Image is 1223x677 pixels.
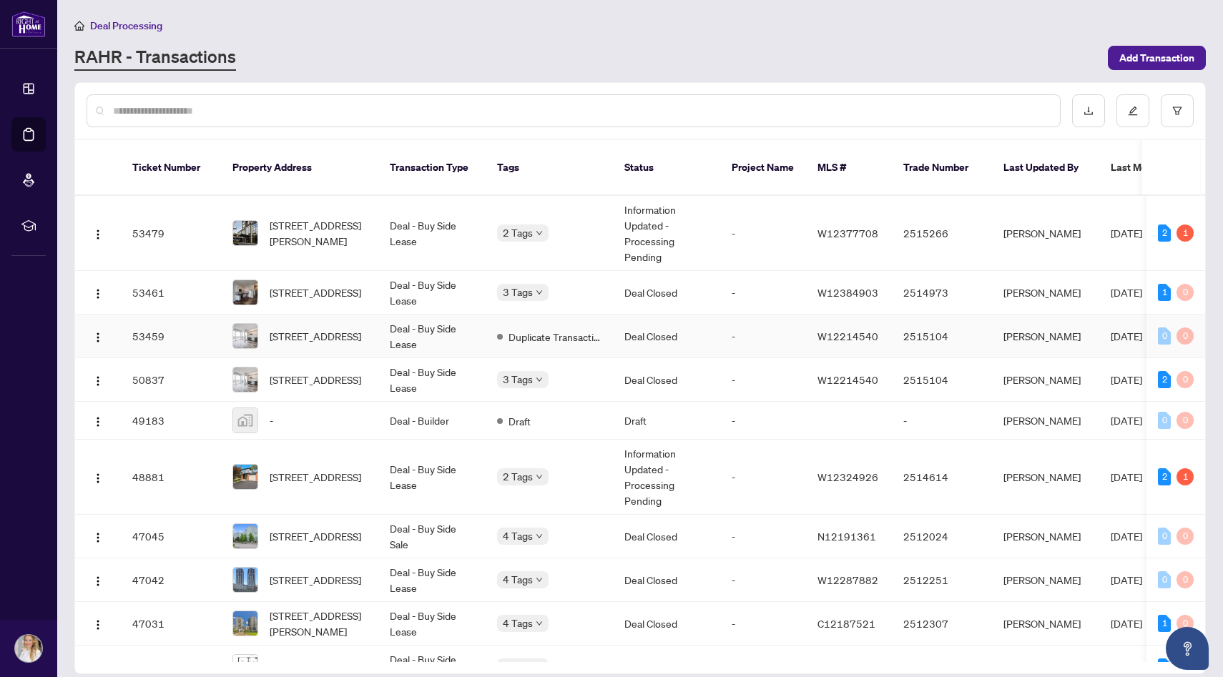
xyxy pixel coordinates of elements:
td: [PERSON_NAME] [992,271,1099,315]
td: Deal - Buy Side Sale [378,515,486,558]
span: C12187521 [817,617,875,630]
div: 1 [1158,615,1171,632]
th: Trade Number [892,140,992,196]
td: [PERSON_NAME] [992,358,1099,402]
span: 2 Tags [503,224,533,241]
span: [STREET_ADDRESS] [270,372,361,387]
td: Deal Closed [613,602,720,646]
button: Logo [87,612,109,635]
span: [STREET_ADDRESS] [270,469,361,485]
div: 0 [1158,528,1171,545]
td: [PERSON_NAME] [992,315,1099,358]
div: 2 [1158,658,1171,676]
span: filter [1172,106,1182,116]
td: Information Updated - Processing Pending [613,440,720,515]
div: 0 [1177,571,1194,588]
div: 2 [1158,468,1171,485]
div: 2 [1158,371,1171,388]
td: - [720,315,806,358]
td: - [720,602,806,646]
td: Draft [613,402,720,440]
span: W12214540 [817,330,878,342]
td: - [720,558,806,602]
td: 2514614 [892,440,992,515]
img: thumbnail-img [233,408,257,433]
span: down [536,289,543,296]
div: 0 [1158,571,1171,588]
td: 2515266 [892,196,992,271]
span: [STREET_ADDRESS] [270,572,361,588]
span: W12287882 [817,573,878,586]
span: 3 Tags [503,284,533,300]
img: Logo [92,473,104,484]
td: Deal - Buy Side Lease [378,602,486,646]
td: [PERSON_NAME] [992,440,1099,515]
span: down [536,473,543,480]
td: 47045 [121,515,221,558]
button: Logo [87,465,109,488]
span: 4 Tags [503,615,533,631]
span: [DATE] [1111,414,1142,427]
div: 0 [1177,284,1194,301]
button: Logo [87,525,109,548]
td: Deal - Buy Side Lease [378,271,486,315]
td: [PERSON_NAME] [992,196,1099,271]
td: [PERSON_NAME] [992,402,1099,440]
span: W12214540 [817,373,878,386]
td: - [720,440,806,515]
span: [STREET_ADDRESS] [270,528,361,544]
span: [STREET_ADDRESS] [270,285,361,300]
td: - [720,196,806,271]
td: 53459 [121,315,221,358]
div: 0 [1177,327,1194,345]
div: 2 [1158,224,1171,242]
td: Deal - Builder [378,402,486,440]
span: down [536,533,543,540]
th: Transaction Type [378,140,486,196]
th: Last Updated By [992,140,1099,196]
span: [STREET_ADDRESS][PERSON_NAME] [270,217,367,249]
td: Deal Closed [613,558,720,602]
img: Logo [92,532,104,543]
img: Logo [92,575,104,587]
span: edit [1128,106,1138,116]
td: 2512024 [892,515,992,558]
div: 1 [1158,284,1171,301]
span: W12377708 [817,227,878,239]
span: [STREET_ADDRESS] [270,659,361,675]
button: filter [1161,94,1194,127]
th: Property Address [221,140,378,196]
img: Logo [92,416,104,428]
img: Logo [92,375,104,387]
td: Deal - Buy Side Lease [378,315,486,358]
td: - [720,358,806,402]
span: [STREET_ADDRESS][PERSON_NAME] [270,608,367,639]
img: Logo [92,288,104,300]
td: [PERSON_NAME] [992,602,1099,646]
span: download [1084,106,1094,116]
button: Add Transaction [1108,46,1206,70]
td: 47031 [121,602,221,646]
div: 0 [1177,412,1194,429]
div: 0 [1158,327,1171,345]
img: thumbnail-img [233,611,257,636]
img: thumbnail-img [233,280,257,305]
span: [STREET_ADDRESS] [270,328,361,344]
button: Logo [87,368,109,391]
th: Ticket Number [121,140,221,196]
a: RAHR - Transactions [74,45,236,71]
td: Deal - Buy Side Lease [378,440,486,515]
img: Profile Icon [15,635,42,662]
th: MLS # [806,140,892,196]
img: thumbnail-img [233,367,257,392]
span: home [74,21,84,31]
button: Logo [87,222,109,244]
span: Last Modified Date [1111,159,1198,175]
td: Deal - Buy Side Lease [378,358,486,402]
td: 2512251 [892,558,992,602]
td: - [720,271,806,315]
span: C12224266 [817,661,875,673]
span: 4 Tags [503,571,533,588]
td: 48881 [121,440,221,515]
td: 2515104 [892,315,992,358]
